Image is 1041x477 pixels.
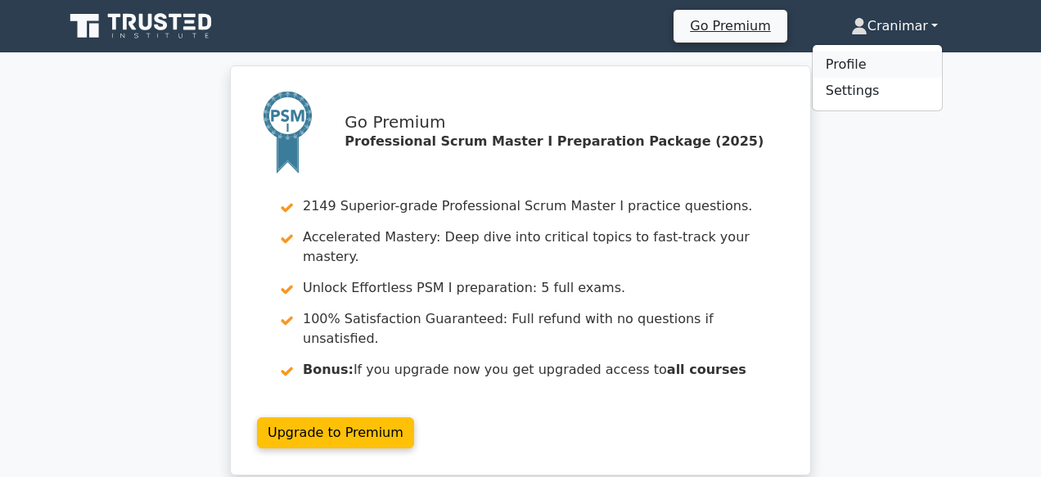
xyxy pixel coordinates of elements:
a: Profile [813,52,942,78]
a: Settings [813,78,942,104]
ul: Cranimar [812,44,943,111]
a: Cranimar [812,10,977,43]
a: Go Premium [680,15,780,37]
a: Upgrade to Premium [257,417,414,448]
